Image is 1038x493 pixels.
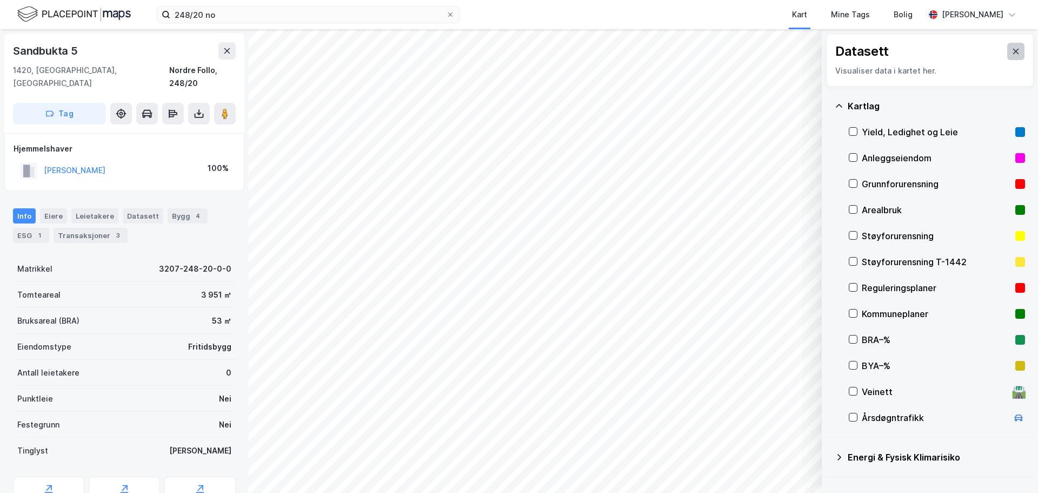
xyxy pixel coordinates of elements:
[168,208,208,224] div: Bygg
[34,230,45,241] div: 1
[862,333,1011,346] div: BRA–%
[862,385,1008,398] div: Veinett
[17,366,79,379] div: Antall leietakere
[984,441,1038,493] iframe: Chat Widget
[862,152,1011,165] div: Anleggseiendom
[862,126,1011,139] div: Yield, Ledighet og Leie
[226,366,231,379] div: 0
[862,411,1008,424] div: Årsdøgntrafikk
[862,203,1011,216] div: Arealbruk
[862,307,1011,320] div: Kommuneplaner
[169,64,236,90] div: Nordre Follo, 248/20
[169,444,231,457] div: [PERSON_NAME]
[862,281,1011,294] div: Reguleringsplaner
[170,6,446,23] input: Søk på adresse, matrikkel, gårdeiere, leietakere eller personer
[894,8,913,21] div: Bolig
[13,64,169,90] div: 1420, [GEOGRAPHIC_DATA], [GEOGRAPHIC_DATA]
[17,392,53,405] div: Punktleie
[862,178,1011,190] div: Grunnforurensning
[984,441,1038,493] div: Kontrollprogram for chat
[835,64,1024,77] div: Visualiser data i kartet her.
[17,340,71,353] div: Eiendomstype
[159,262,231,275] div: 3207-248-20-0-0
[54,228,128,243] div: Transaksjoner
[792,8,807,21] div: Kart
[219,392,231,405] div: Nei
[208,162,229,175] div: 100%
[862,359,1011,372] div: BYA–%
[13,42,80,60] div: Sandbukta 5
[17,444,48,457] div: Tinglyst
[112,230,123,241] div: 3
[219,418,231,431] div: Nei
[17,288,61,301] div: Tomteareal
[17,5,131,24] img: logo.f888ab2527a4732fd821a326f86c7f29.svg
[40,208,67,224] div: Eiere
[123,208,163,224] div: Datasett
[192,211,203,221] div: 4
[835,43,889,60] div: Datasett
[862,255,1011,268] div: Støyforurensning T-1442
[862,229,1011,242] div: Støyforurensning
[848,100,1025,113] div: Kartlag
[14,142,235,155] div: Hjemmelshaver
[831,8,870,21] div: Mine Tags
[1012,385,1026,399] div: 🛣️
[212,314,231,327] div: 53 ㎡
[17,418,59,431] div: Festegrunn
[201,288,231,301] div: 3 951 ㎡
[71,208,118,224] div: Leietakere
[848,451,1025,464] div: Energi & Fysisk Klimarisiko
[942,8,1003,21] div: [PERSON_NAME]
[17,314,79,327] div: Bruksareal (BRA)
[13,208,36,224] div: Info
[13,103,106,124] button: Tag
[188,340,231,353] div: Fritidsbygg
[17,262,52,275] div: Matrikkel
[13,228,49,243] div: ESG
